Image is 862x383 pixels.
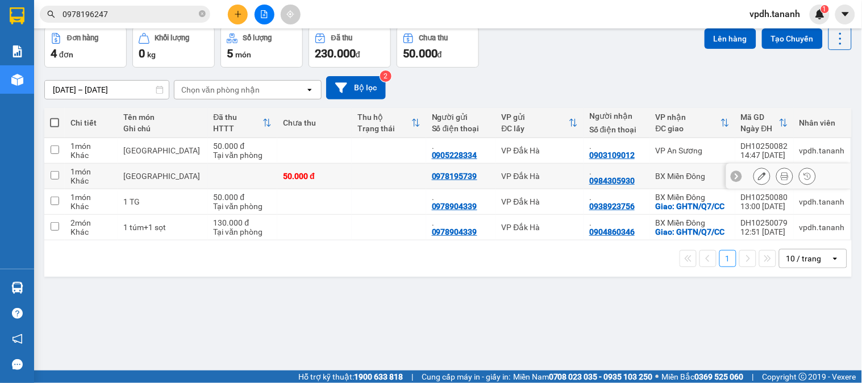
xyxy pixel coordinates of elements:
[356,50,360,59] span: đ
[589,227,635,236] div: 0904860346
[357,113,411,122] div: Thu hộ
[656,193,730,202] div: BX Miền Đông
[741,151,788,160] div: 14:47 [DATE]
[656,124,721,133] div: ĐC giao
[309,27,391,68] button: Đã thu230.000đ
[432,113,490,122] div: Người gửi
[589,218,644,227] div: .
[123,197,202,206] div: 1 TG
[10,7,24,24] img: logo-vxr
[214,113,263,122] div: Đã thu
[502,113,569,122] div: VP gửi
[835,5,855,24] button: caret-down
[315,47,356,60] span: 230.000
[589,193,644,202] div: .
[243,34,272,42] div: Số lượng
[656,218,730,227] div: BX Miền Đông
[799,146,845,155] div: vpdh.tananh
[283,118,346,127] div: Chưa thu
[719,250,736,267] button: 1
[255,5,274,24] button: file-add
[11,45,23,57] img: solution-icon
[432,227,477,236] div: 0978904339
[12,334,23,344] span: notification
[821,5,829,13] sup: 1
[70,176,112,185] div: Khác
[354,372,403,381] strong: 1900 633 818
[123,146,202,155] div: TX
[70,167,112,176] div: 1 món
[51,47,57,60] span: 4
[70,151,112,160] div: Khác
[123,223,202,232] div: 1 túm+1 sọt
[12,359,23,370] span: message
[260,10,268,18] span: file-add
[70,193,112,202] div: 1 món
[432,141,490,151] div: .
[513,370,653,383] span: Miền Nam
[10,37,89,53] div: 0905228334
[656,202,730,211] div: Giao: GHTN/Q7/CC
[97,11,124,23] span: Nhận:
[123,172,202,181] div: TX
[650,108,735,138] th: Toggle SortBy
[432,202,477,211] div: 0978904339
[815,9,825,19] img: icon-new-feature
[549,372,653,381] strong: 0708 023 035 - 0935 103 250
[9,74,26,86] span: CR :
[45,81,169,99] input: Select a date range.
[214,151,272,160] div: Tại văn phòng
[70,118,112,127] div: Chi tiết
[235,50,251,59] span: món
[502,223,578,232] div: VP Đắk Hà
[589,111,644,120] div: Người nhận
[411,370,413,383] span: |
[59,50,73,59] span: đơn
[67,34,98,42] div: Đơn hàng
[741,227,788,236] div: 12:51 [DATE]
[199,9,206,20] span: close-circle
[432,124,490,133] div: Số điện thoại
[589,141,644,151] div: .
[496,108,584,138] th: Toggle SortBy
[432,172,477,181] div: 0978195739
[741,7,810,21] span: vpdh.tananh
[741,218,788,227] div: DH10250079
[214,218,272,227] div: 130.000 đ
[352,108,426,138] th: Toggle SortBy
[799,118,845,127] div: Nhân viên
[228,5,248,24] button: plus
[735,108,794,138] th: Toggle SortBy
[227,47,233,60] span: 5
[752,370,754,383] span: |
[70,227,112,236] div: Khác
[70,202,112,211] div: Khác
[438,50,442,59] span: đ
[695,372,744,381] strong: 0369 525 060
[214,193,272,202] div: 50.000 đ
[741,113,779,122] div: Mã GD
[70,218,112,227] div: 2 món
[181,84,260,95] div: Chọn văn phòng nhận
[502,197,578,206] div: VP Đắk Hà
[432,193,490,202] div: .
[97,51,189,66] div: 0903109012
[799,223,845,232] div: vpdh.tananh
[419,34,448,42] div: Chưa thu
[741,141,788,151] div: DH10250082
[214,202,272,211] div: Tại văn phòng
[502,146,578,155] div: VP Đắk Hà
[208,108,278,138] th: Toggle SortBy
[762,28,823,49] button: Tạo Chuyến
[799,373,807,381] span: copyright
[305,85,314,94] svg: open
[214,141,272,151] div: 50.000 đ
[123,113,202,122] div: Tên món
[97,37,189,51] div: .
[432,151,477,160] div: 0905228334
[70,141,112,151] div: 1 món
[147,50,156,59] span: kg
[422,370,510,383] span: Cung cấp máy in - giấy in:
[9,73,91,87] div: 50.000
[47,10,55,18] span: search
